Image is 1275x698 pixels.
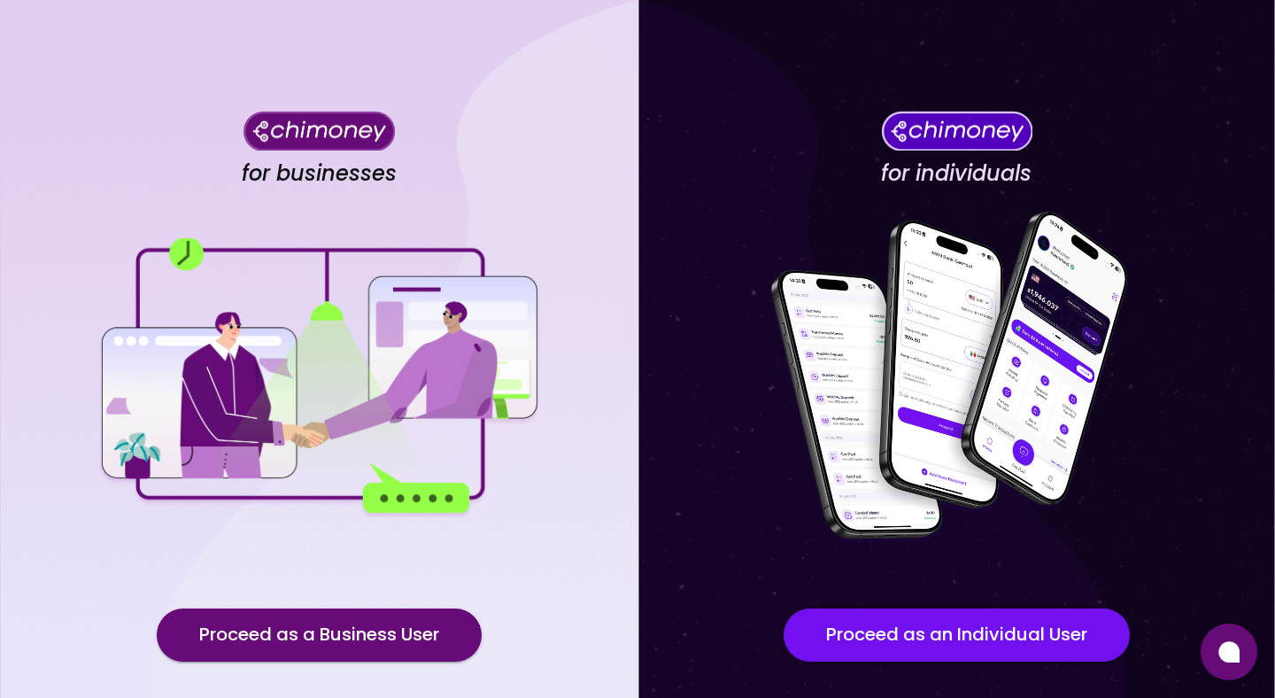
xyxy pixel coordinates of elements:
[881,160,1032,187] h4: for individuals
[97,238,540,517] img: for businesses
[1201,624,1257,680] button: Open chat window
[243,111,395,151] img: Chimoney for businesses
[881,111,1032,151] img: Chimoney for individuals
[242,160,397,187] h4: for businesses
[784,609,1130,662] button: Proceed as an Individual User
[157,609,482,662] button: Proceed as a Business User
[735,201,1178,555] img: for individuals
